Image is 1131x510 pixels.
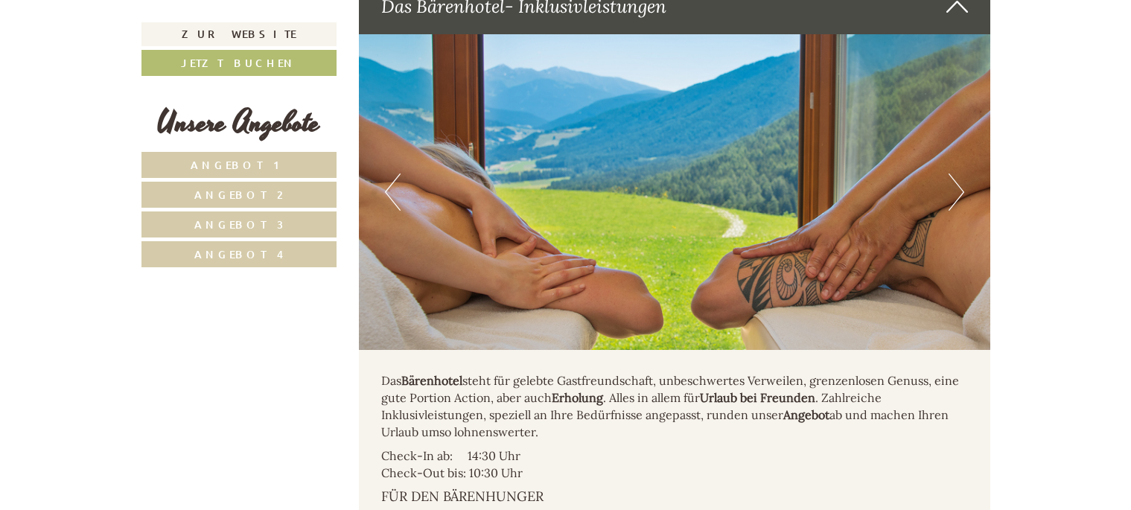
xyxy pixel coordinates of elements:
[194,247,284,261] span: Angebot 4
[381,372,968,440] p: Das steht für gelebte Gastfreundschaft, unbeschwertes Verweilen, grenzenlosen Genuss, eine gute P...
[949,173,964,211] button: Next
[700,390,815,405] strong: Urlaub bei Freunden
[194,188,283,202] span: Angebot 2
[191,158,287,172] span: Angebot 1
[194,217,284,232] span: Angebot 3
[401,373,462,388] strong: Bärenhotel
[552,390,603,405] strong: Erholung
[141,102,337,144] div: Unsere Angebote
[783,407,829,422] strong: Angebot
[141,22,337,46] a: Zur Website
[141,50,337,76] a: Jetzt buchen
[381,447,968,482] p: Check-In ab: 14:30 Uhr Check-Out bis: 10:30 Uhr
[381,489,968,504] h4: FÜR DEN BÄRENHUNGER
[385,173,401,211] button: Previous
